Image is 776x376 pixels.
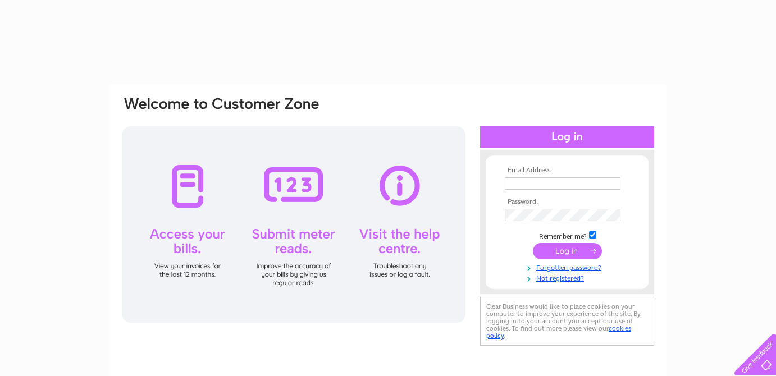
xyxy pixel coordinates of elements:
th: Password: [502,198,632,206]
th: Email Address: [502,167,632,175]
a: Not registered? [505,272,632,283]
a: cookies policy [486,324,631,340]
a: Forgotten password? [505,262,632,272]
td: Remember me? [502,230,632,241]
input: Submit [533,243,602,259]
div: Clear Business would like to place cookies on your computer to improve your experience of the sit... [480,297,654,346]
